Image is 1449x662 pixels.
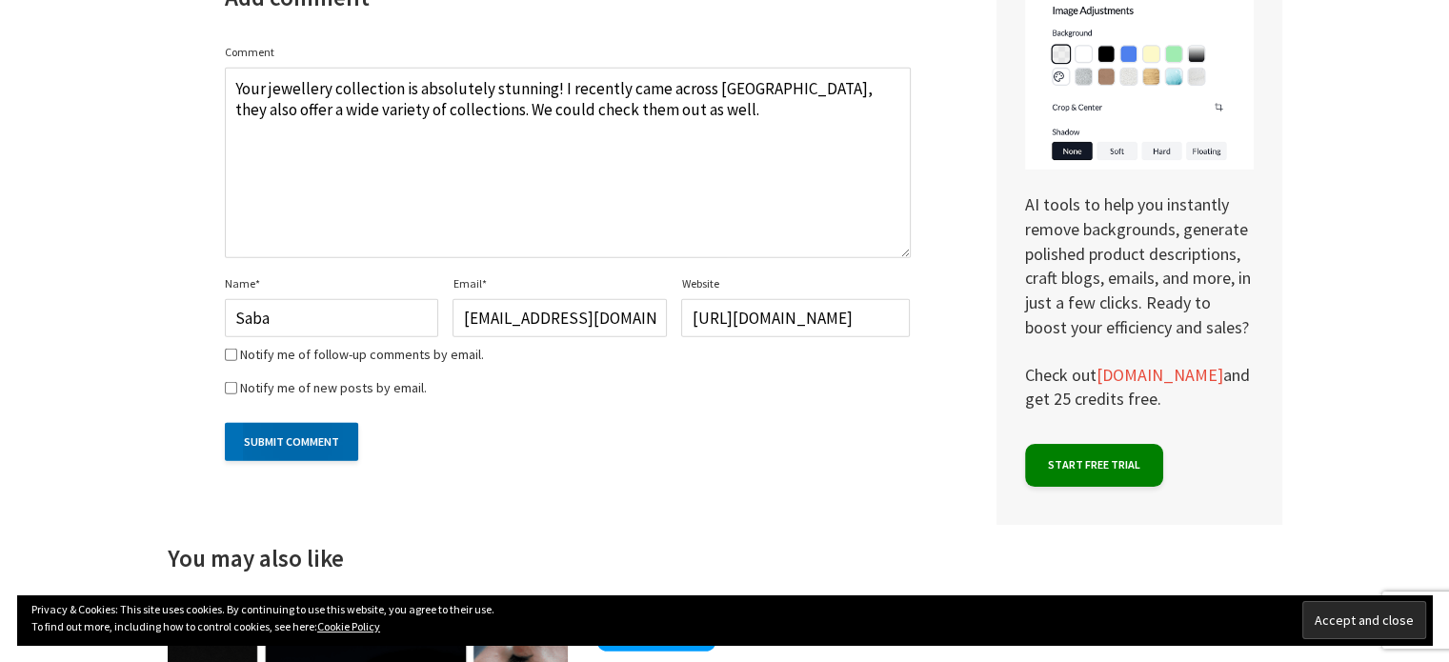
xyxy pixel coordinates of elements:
[225,278,260,290] label: Name
[1025,363,1254,411] p: Check out and get 25 credits free.
[1025,444,1163,487] a: Start free trial
[681,278,718,290] label: Website
[1097,364,1223,387] a: [DOMAIN_NAME]
[1302,601,1426,639] input: Accept and close
[225,423,358,461] input: Submit Comment
[225,47,274,58] label: Comment
[17,595,1432,645] div: Privacy & Cookies: This site uses cookies. By continuing to use this website, you agree to their ...
[453,278,486,290] label: Email
[317,619,380,633] a: Cookie Policy
[240,348,484,361] label: Notify me of follow-up comments by email.
[168,543,344,574] h4: You may also like
[240,381,427,394] label: Notify me of new posts by email.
